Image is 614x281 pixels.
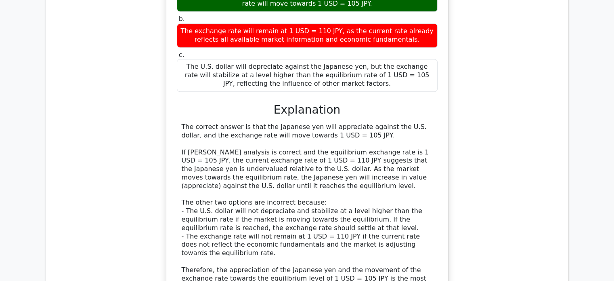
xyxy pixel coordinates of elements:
[179,15,185,23] span: b.
[179,51,184,59] span: c.
[182,103,433,117] h3: Explanation
[177,23,438,48] div: The exchange rate will remain at 1 USD = 110 JPY, as the current rate already reflects all availa...
[177,59,438,91] div: The U.S. dollar will depreciate against the Japanese yen, but the exchange rate will stabilize at...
